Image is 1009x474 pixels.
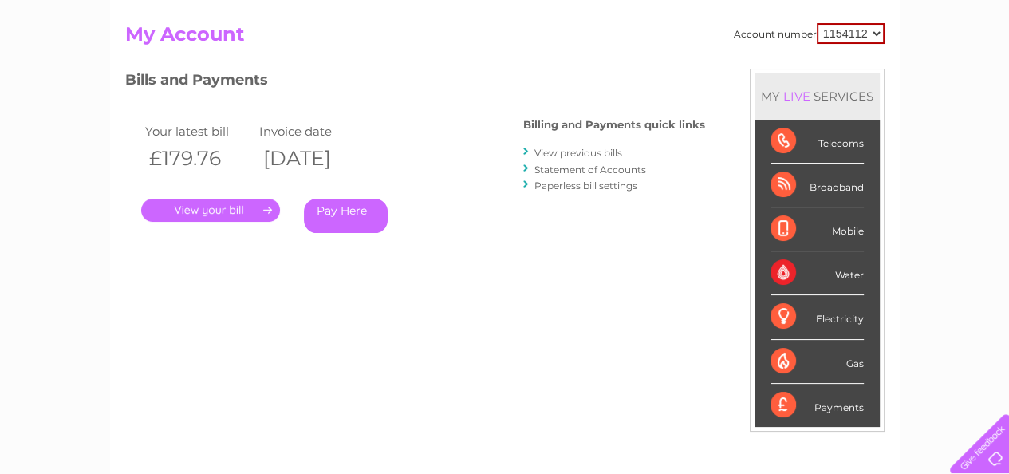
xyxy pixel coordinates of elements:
[304,199,388,233] a: Pay Here
[771,207,864,251] div: Mobile
[956,68,994,80] a: Log out
[771,295,864,339] div: Electricity
[728,68,759,80] a: Water
[141,199,280,222] a: .
[771,340,864,384] div: Gas
[534,147,622,159] a: View previous bills
[125,69,705,97] h3: Bills and Payments
[771,120,864,164] div: Telecoms
[523,119,705,131] h4: Billing and Payments quick links
[255,142,370,175] th: [DATE]
[771,164,864,207] div: Broadband
[780,89,814,104] div: LIVE
[141,120,256,142] td: Your latest bill
[771,251,864,295] div: Water
[755,73,880,119] div: MY SERVICES
[708,8,818,28] a: 0333 014 3131
[771,384,864,427] div: Payments
[534,180,637,192] a: Paperless bill settings
[128,9,882,77] div: Clear Business is a trading name of Verastar Limited (registered in [GEOGRAPHIC_DATA] No. 3667643...
[534,164,646,176] a: Statement of Accounts
[903,68,942,80] a: Contact
[125,23,885,53] h2: My Account
[255,120,370,142] td: Invoice date
[35,41,116,90] img: logo.png
[141,142,256,175] th: £179.76
[870,68,893,80] a: Blog
[768,68,803,80] a: Energy
[813,68,861,80] a: Telecoms
[734,23,885,44] div: Account number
